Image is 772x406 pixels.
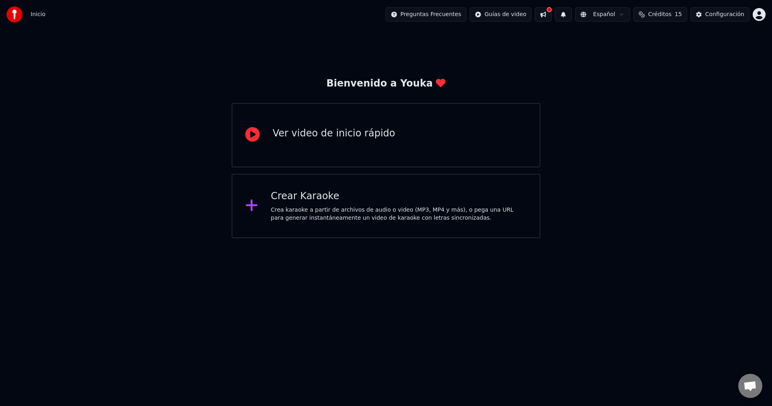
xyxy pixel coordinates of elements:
button: Preguntas Frecuentes [386,7,466,22]
button: Guías de video [470,7,532,22]
nav: breadcrumb [31,10,45,19]
img: youka [6,6,23,23]
button: Configuración [690,7,749,22]
button: Créditos15 [633,7,687,22]
div: Crear Karaoke [271,190,527,203]
div: Configuración [705,10,744,19]
span: 15 [675,10,682,19]
span: Créditos [648,10,671,19]
div: Bienvenido a Youka [326,77,446,90]
div: Ver video de inicio rápido [273,127,395,140]
span: Inicio [31,10,45,19]
a: Chat abierto [738,374,762,398]
div: Crea karaoke a partir de archivos de audio o video (MP3, MP4 y más), o pega una URL para generar ... [271,206,527,222]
